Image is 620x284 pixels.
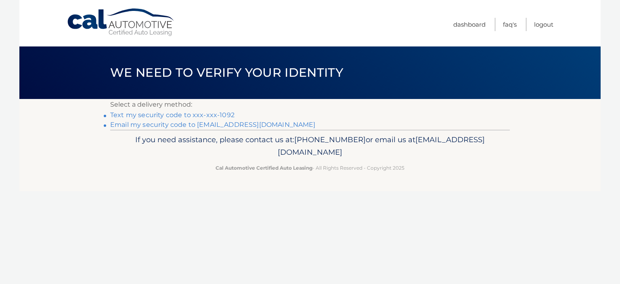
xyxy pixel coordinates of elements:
p: - All Rights Reserved - Copyright 2025 [115,164,505,172]
a: Text my security code to xxx-xxx-1092 [110,111,235,119]
span: We need to verify your identity [110,65,343,80]
strong: Cal Automotive Certified Auto Leasing [216,165,312,171]
a: Email my security code to [EMAIL_ADDRESS][DOMAIN_NAME] [110,121,316,128]
p: If you need assistance, please contact us at: or email us at [115,133,505,159]
span: [PHONE_NUMBER] [294,135,366,144]
a: Logout [534,18,553,31]
p: Select a delivery method: [110,99,510,110]
a: FAQ's [503,18,517,31]
a: Dashboard [453,18,486,31]
a: Cal Automotive [67,8,176,37]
